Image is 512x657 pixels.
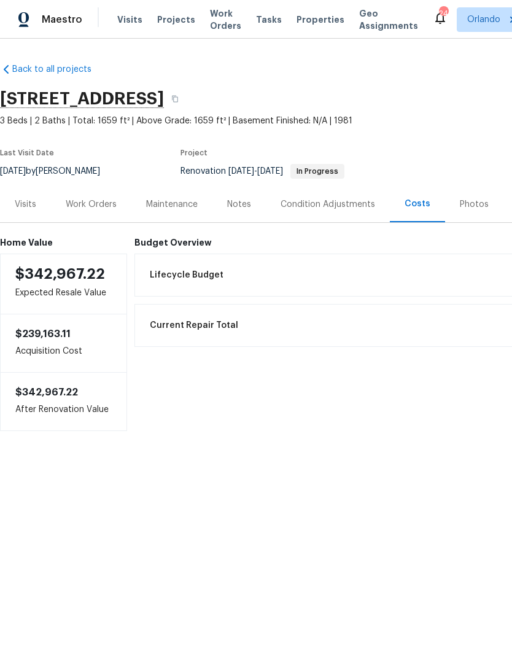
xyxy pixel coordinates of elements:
[117,14,142,26] span: Visits
[228,167,254,176] span: [DATE]
[180,167,344,176] span: Renovation
[292,168,343,175] span: In Progress
[359,7,418,32] span: Geo Assignments
[180,149,208,157] span: Project
[297,14,344,26] span: Properties
[15,329,71,339] span: $239,163.11
[150,319,238,332] span: Current Repair Total
[439,7,448,20] div: 24
[42,14,82,26] span: Maestro
[15,198,36,211] div: Visits
[256,15,282,24] span: Tasks
[15,387,78,397] span: $342,967.22
[157,14,195,26] span: Projects
[164,88,186,110] button: Copy Address
[210,7,241,32] span: Work Orders
[405,198,430,210] div: Costs
[467,14,500,26] span: Orlando
[146,198,198,211] div: Maintenance
[227,198,251,211] div: Notes
[257,167,283,176] span: [DATE]
[15,266,105,281] span: $342,967.22
[281,198,375,211] div: Condition Adjustments
[460,198,489,211] div: Photos
[150,269,223,281] span: Lifecycle Budget
[228,167,283,176] span: -
[66,198,117,211] div: Work Orders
